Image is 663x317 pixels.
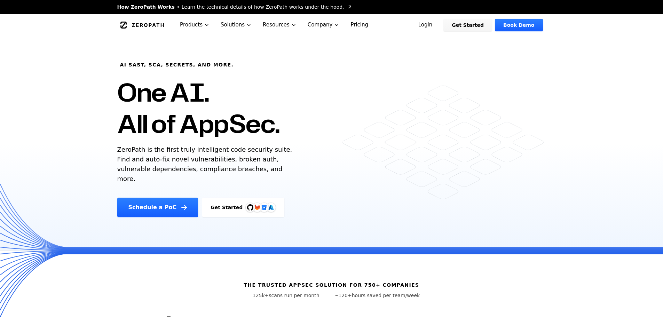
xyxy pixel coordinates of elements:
a: How ZeroPath WorksLearn the technical details of how ZeroPath works under the hood. [117,3,353,10]
span: ~120+ [334,293,352,298]
a: Get Started [443,19,492,31]
a: Book Demo [495,19,543,31]
img: GitLab [250,200,264,214]
h1: One AI. All of AppSec. [117,77,280,139]
a: Pricing [345,14,374,36]
a: Schedule a PoC [117,198,198,217]
img: Azure [268,205,274,210]
nav: Global [109,14,554,36]
a: Get StartedGitHubGitLabAzure [202,198,284,217]
img: GitHub [247,204,253,211]
span: How ZeroPath Works [117,3,175,10]
p: scans run per month [243,292,329,299]
h6: AI SAST, SCA, Secrets, and more. [120,61,234,68]
span: Learn the technical details of how ZeroPath works under the hood. [182,3,344,10]
p: ZeroPath is the first truly intelligent code security suite. Find and auto-fix novel vulnerabilit... [117,145,295,184]
button: Products [174,14,215,36]
span: 125k+ [253,293,269,298]
a: Login [410,19,441,31]
button: Company [302,14,345,36]
p: hours saved per team/week [334,292,420,299]
button: Solutions [215,14,257,36]
h6: The trusted AppSec solution for 750+ companies [244,282,419,288]
svg: Bitbucket [260,204,268,211]
button: Resources [257,14,302,36]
